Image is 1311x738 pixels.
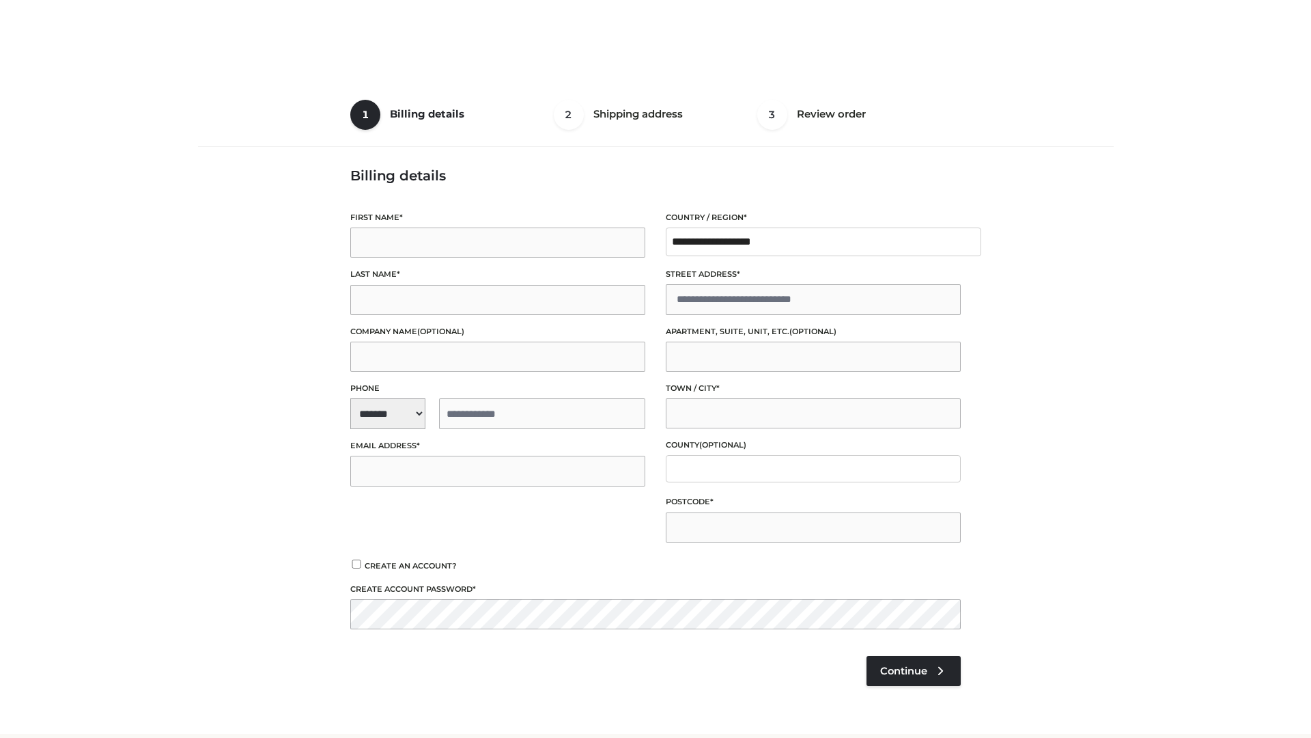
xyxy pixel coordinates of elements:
label: Email address [350,439,645,452]
span: Billing details [390,107,464,120]
span: Continue [880,665,927,677]
label: Town / City [666,382,961,395]
span: (optional) [699,440,746,450]
label: Last name [350,268,645,281]
label: Apartment, suite, unit, etc. [666,325,961,338]
span: 1 [350,100,380,130]
span: Shipping address [593,107,683,120]
input: Create an account? [350,560,363,569]
label: County [666,439,961,452]
a: Continue [866,656,961,686]
label: Company name [350,325,645,338]
label: Phone [350,382,645,395]
span: (optional) [417,327,464,336]
h3: Billing details [350,167,961,184]
label: Create account password [350,583,961,596]
span: Create an account? [365,561,457,571]
span: 2 [554,100,584,130]
label: Country / Region [666,211,961,224]
label: First name [350,211,645,224]
label: Street address [666,268,961,281]
label: Postcode [666,495,961,508]
span: Review order [797,107,866,120]
span: 3 [757,100,787,130]
span: (optional) [789,327,836,336]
